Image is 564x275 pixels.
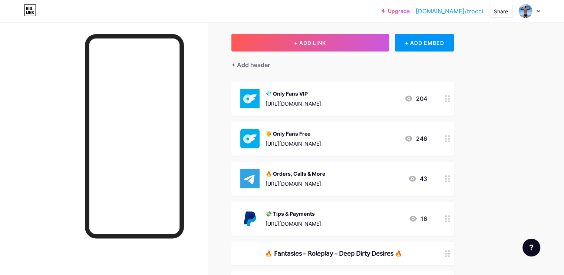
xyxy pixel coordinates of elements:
[265,210,321,218] div: 💸 Tips & Payments
[240,249,427,258] div: 🔥 𝖥𝖺𝗇𝗍𝖺𝗌𝗂𝖾𝗌 – 𝖱𝗈𝗅𝖾𝗉𝗅𝖺𝗒 – 𝖣𝖾𝖾𝗉 𝖣𝗂𝗋𝗍𝗒 𝖣𝖾𝗌𝗂𝗋𝖾𝗌 🔥
[494,7,508,15] div: Share
[240,169,260,188] img: 🔥 Orders, Calls & More
[265,180,325,188] div: [URL][DOMAIN_NAME]
[265,220,321,228] div: [URL][DOMAIN_NAME]
[404,134,427,143] div: 246
[382,8,410,14] a: Upgrade
[265,170,325,178] div: 🔥 Orders, Calls & More
[231,34,389,52] button: + ADD LINK
[240,209,260,228] img: 💸 Tips & Payments
[265,100,321,107] div: [URL][DOMAIN_NAME]
[294,40,326,46] span: + ADD LINK
[404,94,427,103] div: 204
[265,140,321,148] div: [URL][DOMAIN_NAME]
[265,130,321,137] div: 🤴 Only Fans Free
[240,89,260,108] img: 💎 Only Fans VIP
[518,4,532,18] img: trocci
[409,214,427,223] div: 16
[408,174,427,183] div: 43
[240,129,260,148] img: 🤴 Only Fans Free
[265,90,321,97] div: 💎 Only Fans VIP
[416,7,483,16] a: [DOMAIN_NAME]/trocci
[231,60,270,69] div: + Add header
[395,34,454,52] div: + ADD EMBED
